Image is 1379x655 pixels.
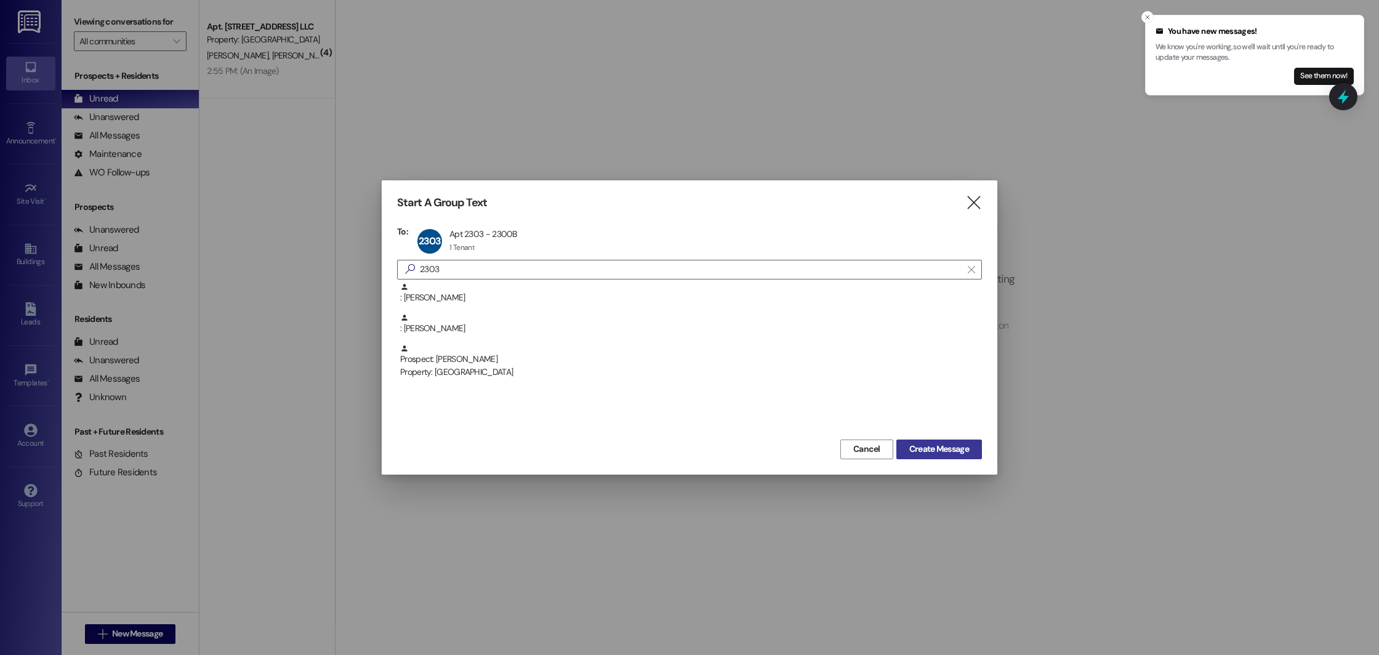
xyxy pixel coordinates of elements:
button: Cancel [840,440,893,459]
p: We know you're working, so we'll wait until you're ready to update your messages. [1156,42,1354,63]
button: Close toast [1141,11,1154,23]
div: : [PERSON_NAME] [400,313,982,335]
i:  [965,196,982,209]
div: : [PERSON_NAME] [400,283,982,304]
span: Create Message [909,443,969,456]
button: Clear text [962,260,981,279]
div: Apt 2303 - 2300B [449,228,517,239]
h3: Start A Group Text [397,196,487,210]
i:  [400,263,420,276]
input: Search for any contact or apartment [420,261,962,278]
div: 1 Tenant [449,243,475,252]
button: See them now! [1294,68,1354,85]
div: : [PERSON_NAME] [397,313,982,344]
button: Create Message [896,440,982,459]
span: Cancel [853,443,880,456]
div: Prospect: [PERSON_NAME]Property: [GEOGRAPHIC_DATA] [397,344,982,375]
div: You have new messages! [1156,25,1354,38]
div: Property: [GEOGRAPHIC_DATA] [400,366,982,379]
i:  [968,265,975,275]
div: : [PERSON_NAME] [397,283,982,313]
div: Prospect: [PERSON_NAME] [400,344,982,379]
span: 2303 [419,235,441,247]
h3: To: [397,226,408,237]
